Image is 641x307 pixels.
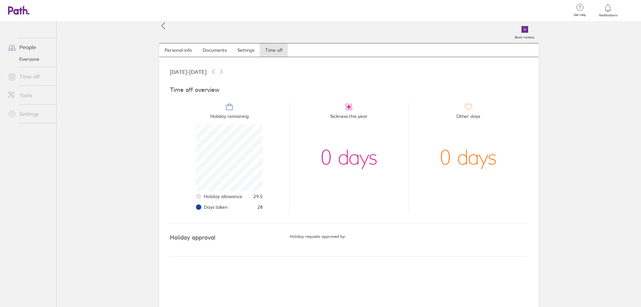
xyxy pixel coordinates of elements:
h4: Holiday approval [170,234,290,241]
a: Notifications [597,3,619,17]
span: 29.5 [253,194,263,199]
a: Settings [232,43,260,57]
div: 0 days [440,124,497,191]
span: Days taken [204,204,228,210]
label: Book holiday [511,33,539,39]
a: Time off [260,43,288,57]
a: Time off [3,70,56,83]
a: Settings [3,107,56,121]
span: [DATE] - [DATE] [170,69,207,75]
a: Tools [3,89,56,102]
span: Holiday allowance [204,194,242,199]
span: Other days [456,111,480,124]
h4: Time off overview [170,87,528,94]
span: Notifications [597,13,619,17]
span: 28 [257,204,263,210]
a: Personal info [159,43,197,57]
h5: Holiday requests approved by: [290,234,528,239]
a: People [3,40,56,54]
div: 0 days [320,124,378,191]
a: Book holiday [511,22,539,43]
span: Get help [569,13,591,17]
a: Everyone [3,54,56,64]
a: Documents [197,43,232,57]
span: Sickness this year [330,111,368,124]
span: Holiday remaining [210,111,249,124]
